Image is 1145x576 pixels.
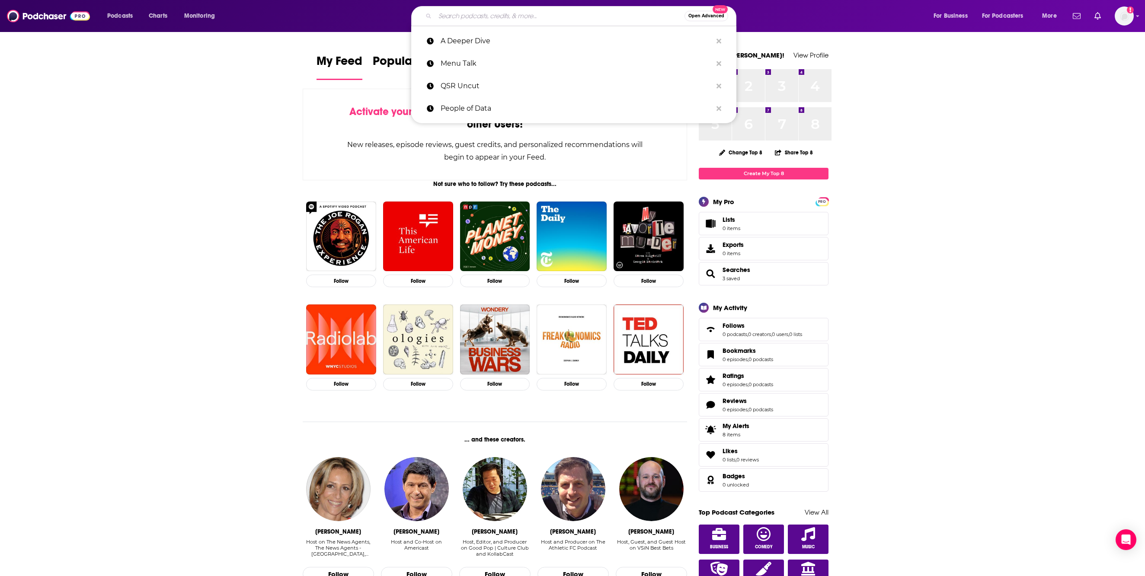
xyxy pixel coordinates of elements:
button: Open AdvancedNew [684,11,728,21]
img: Podchaser - Follow, Share and Rate Podcasts [7,8,90,24]
a: 0 users [772,331,788,337]
div: My Activity [713,304,747,312]
div: Host, Editor, and Producer on Good Pop | Culture Club and KollabCast [459,539,531,557]
a: Reviews [723,397,773,405]
span: Likes [699,443,828,467]
p: People of Data [441,97,712,120]
span: Comedy [755,544,773,550]
button: Follow [460,378,530,390]
span: Reviews [723,397,747,405]
a: View Profile [793,51,828,59]
span: Business [710,544,728,550]
div: Mark Chapman [550,528,596,535]
span: , [736,457,736,463]
span: Open Advanced [688,14,724,18]
a: Show notifications dropdown [1091,9,1104,23]
div: Host and Producer on The Athletic FC Podcast [537,539,609,551]
span: , [748,381,748,387]
span: Activate your Feed [349,105,438,118]
a: 0 lists [723,457,736,463]
span: Follows [699,318,828,341]
a: 0 episodes [723,356,748,362]
a: My Alerts [699,418,828,442]
button: Show profile menu [1115,6,1134,26]
span: Exports [723,241,744,249]
span: Reviews [699,393,828,416]
a: Badges [723,472,749,480]
div: Host and Co-Host on Americast [381,539,452,557]
div: Marvin Yueh [472,528,518,535]
span: , [748,356,748,362]
a: 0 podcasts [748,356,773,362]
a: Follows [702,323,719,336]
button: open menu [1036,9,1068,23]
img: Radiolab [306,304,376,374]
svg: Add a profile image [1127,6,1134,13]
a: Show notifications dropdown [1069,9,1084,23]
span: Bookmarks [699,343,828,366]
span: Badges [723,472,745,480]
a: QSR Uncut [411,75,736,97]
img: Mark Chapman [541,457,605,521]
a: People of Data [411,97,736,120]
span: Lists [702,218,719,230]
div: New releases, episode reviews, guest credits, and personalized recommendations will begin to appe... [346,138,643,163]
img: My Favorite Murder with Karen Kilgariff and Georgia Hardstark [614,202,684,272]
a: Freakonomics Radio [537,304,607,374]
p: A Deeper Dive [441,30,712,52]
img: User Profile [1115,6,1134,26]
span: More [1042,10,1057,22]
div: Wes Reynolds [628,528,674,535]
button: open menu [101,9,144,23]
span: Ratings [699,368,828,391]
a: My Feed [317,54,362,80]
input: Search podcasts, credits, & more... [435,9,684,23]
div: Host and Co-Host on Americast [381,539,452,551]
button: Share Top 8 [774,144,813,161]
img: Ologies with Alie Ward [383,304,453,374]
span: Searches [699,262,828,285]
div: Emily Maitlis [315,528,361,535]
a: Ratings [702,374,719,386]
span: Logged in as caitlinhogge [1115,6,1134,26]
a: Ratings [723,372,773,380]
button: open menu [928,9,979,23]
a: Menu Talk [411,52,736,75]
div: ... and these creators. [303,436,687,443]
a: Follows [723,322,802,330]
a: Popular Feed [373,54,446,80]
span: Lists [723,216,735,224]
div: by following Podcasts, Creators, Lists, and other Users! [346,106,643,131]
a: Searches [723,266,750,274]
img: Marvin Yueh [463,457,527,521]
span: Follows [723,322,745,330]
a: Badges [702,474,719,486]
a: PRO [817,198,827,205]
img: Jon Sopel [384,457,448,521]
a: A Deeper Dive [411,30,736,52]
div: My Pro [713,198,734,206]
span: , [771,331,772,337]
button: Follow [537,378,607,390]
a: Likes [702,449,719,461]
img: Emily Maitlis [306,457,370,521]
img: The Joe Rogan Experience [306,202,376,272]
p: Menu Talk [441,52,712,75]
a: 0 unlocked [723,482,749,488]
span: For Business [934,10,968,22]
a: Reviews [702,399,719,411]
a: 0 lists [789,331,802,337]
a: Charts [143,9,173,23]
span: 0 items [723,225,740,231]
span: Music [802,544,815,550]
div: Host on The News Agents, The News Agents - [GEOGRAPHIC_DATA], Americast, and The People vs [PERSO... [303,539,374,557]
div: Host, Editor, and Producer on Good Pop | Culture Club and KollabCast [459,539,531,557]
